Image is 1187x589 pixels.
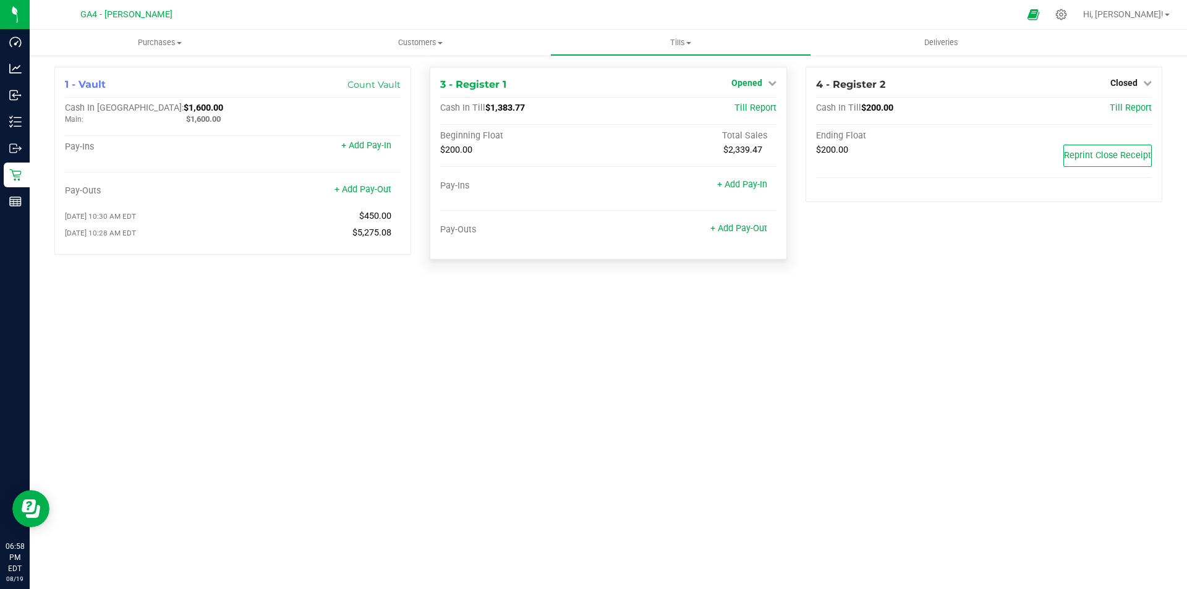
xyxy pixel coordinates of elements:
[9,142,22,155] inline-svg: Outbound
[334,184,391,195] a: + Add Pay-Out
[65,78,106,90] span: 1 - Vault
[816,103,861,113] span: Cash In Till
[6,574,24,583] p: 08/19
[186,114,221,124] span: $1,600.00
[347,79,401,90] a: Count Vault
[1083,9,1164,19] span: Hi, [PERSON_NAME]!
[30,30,290,56] a: Purchases
[717,179,767,190] a: + Add Pay-In
[816,145,848,155] span: $200.00
[65,103,184,113] span: Cash In [GEOGRAPHIC_DATA]:
[30,37,290,48] span: Purchases
[1110,103,1152,113] a: Till Report
[9,89,22,101] inline-svg: Inbound
[1063,145,1152,167] button: Reprint Close Receipt
[440,224,608,235] div: Pay-Outs
[1019,2,1047,27] span: Open Ecommerce Menu
[184,103,223,113] span: $1,600.00
[65,229,136,237] span: [DATE] 10:28 AM EDT
[608,130,776,142] div: Total Sales
[811,30,1071,56] a: Deliveries
[9,116,22,128] inline-svg: Inventory
[65,142,233,153] div: Pay-Ins
[1053,9,1069,20] div: Manage settings
[440,130,608,142] div: Beginning Float
[1110,78,1138,88] span: Closed
[440,103,485,113] span: Cash In Till
[1064,150,1151,161] span: Reprint Close Receipt
[6,541,24,574] p: 06:58 PM EDT
[65,185,233,197] div: Pay-Outs
[9,36,22,48] inline-svg: Dashboard
[908,37,975,48] span: Deliveries
[816,130,984,142] div: Ending Float
[485,103,525,113] span: $1,383.77
[9,62,22,75] inline-svg: Analytics
[861,103,893,113] span: $200.00
[440,78,506,90] span: 3 - Register 1
[290,30,550,56] a: Customers
[723,145,762,155] span: $2,339.47
[440,180,608,192] div: Pay-Ins
[359,211,391,221] span: $450.00
[65,115,83,124] span: Main:
[731,78,762,88] span: Opened
[291,37,550,48] span: Customers
[341,140,391,151] a: + Add Pay-In
[551,37,810,48] span: Tills
[734,103,776,113] a: Till Report
[80,9,172,20] span: GA4 - [PERSON_NAME]
[9,169,22,181] inline-svg: Retail
[12,490,49,527] iframe: Resource center
[65,212,136,221] span: [DATE] 10:30 AM EDT
[710,223,767,234] a: + Add Pay-Out
[816,78,885,90] span: 4 - Register 2
[440,145,472,155] span: $200.00
[352,227,391,238] span: $5,275.08
[9,195,22,208] inline-svg: Reports
[550,30,810,56] a: Tills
